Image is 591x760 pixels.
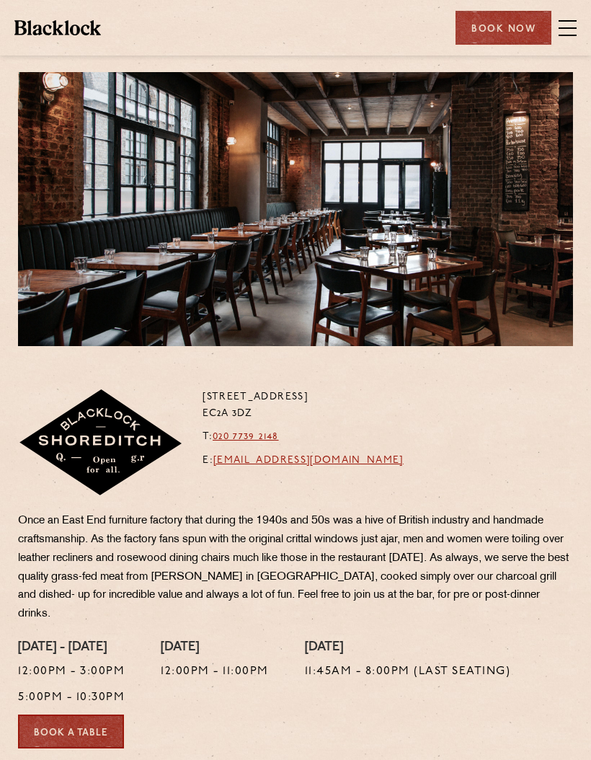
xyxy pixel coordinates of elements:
[456,11,551,45] div: Book Now
[18,389,185,498] img: Shoreditch-stamp-v2-default.svg
[203,453,404,469] p: E:
[18,663,125,681] p: 12:00pm - 3:00pm
[213,431,279,442] a: 020 7739 2148
[161,663,269,681] p: 12:00pm - 11:00pm
[305,663,511,681] p: 11:45am - 8:00pm (Last seating)
[203,429,404,446] p: T:
[203,389,404,422] p: [STREET_ADDRESS] EC2A 3DZ
[18,640,125,656] h4: [DATE] - [DATE]
[18,715,124,748] a: Book a Table
[305,640,511,656] h4: [DATE]
[161,640,269,656] h4: [DATE]
[18,689,125,707] p: 5:00pm - 10:30pm
[18,512,573,624] p: Once an East End furniture factory that during the 1940s and 50s was a hive of British industry a...
[213,455,404,466] a: [EMAIL_ADDRESS][DOMAIN_NAME]
[14,20,101,35] img: BL_Textured_Logo-footer-cropped.svg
